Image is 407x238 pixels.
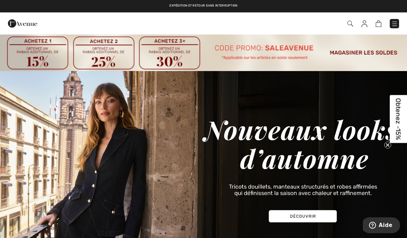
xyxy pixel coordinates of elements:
[384,142,391,149] button: Close teaser
[390,95,407,143] div: Obtenez -15%Close teaser
[361,20,367,27] img: Mes infos
[8,20,37,26] a: 1ère Avenue
[395,98,403,140] span: Obtenez -15%
[8,17,37,30] img: 1ère Avenue
[169,4,237,7] a: Expédition et retour sans interruption
[376,20,381,27] img: Panier d'achat
[363,217,400,235] iframe: Ouvre un widget dans lequel vous pouvez trouver plus d’informations
[391,20,398,27] img: Menu
[347,21,353,27] img: Recherche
